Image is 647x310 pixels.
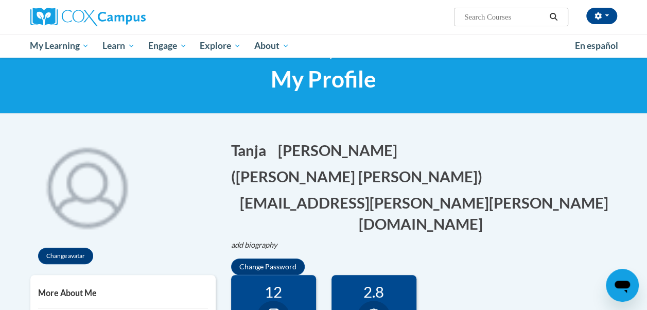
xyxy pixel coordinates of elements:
[30,8,146,26] img: Cox Campus
[193,34,248,58] a: Explore
[148,40,187,52] span: Engage
[463,11,546,23] input: Search Courses
[231,259,305,275] button: Change Password
[239,283,308,301] div: 12
[231,166,489,187] button: Edit screen name
[231,240,277,249] i: add biography
[23,34,625,58] div: Main menu
[568,35,625,57] a: En español
[248,34,296,58] a: About
[606,269,639,302] iframe: Button to launch messaging window
[142,34,194,58] a: Engage
[30,40,89,52] span: My Learning
[24,34,96,58] a: My Learning
[339,283,409,301] div: 2.8
[271,65,376,93] span: My Profile
[200,40,241,52] span: Explore
[38,248,93,264] button: Change avatar
[30,129,144,243] div: Click to change the profile picture
[231,140,273,161] button: Edit first name
[231,192,617,234] button: Edit email address
[278,140,404,161] button: Edit last name
[102,40,135,52] span: Learn
[254,40,289,52] span: About
[546,11,561,23] button: Search
[575,40,618,51] span: En español
[30,129,144,243] img: profile avatar
[38,288,208,298] h5: More About Me
[96,34,142,58] a: Learn
[231,239,286,251] button: Edit biography
[586,8,617,24] button: Account Settings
